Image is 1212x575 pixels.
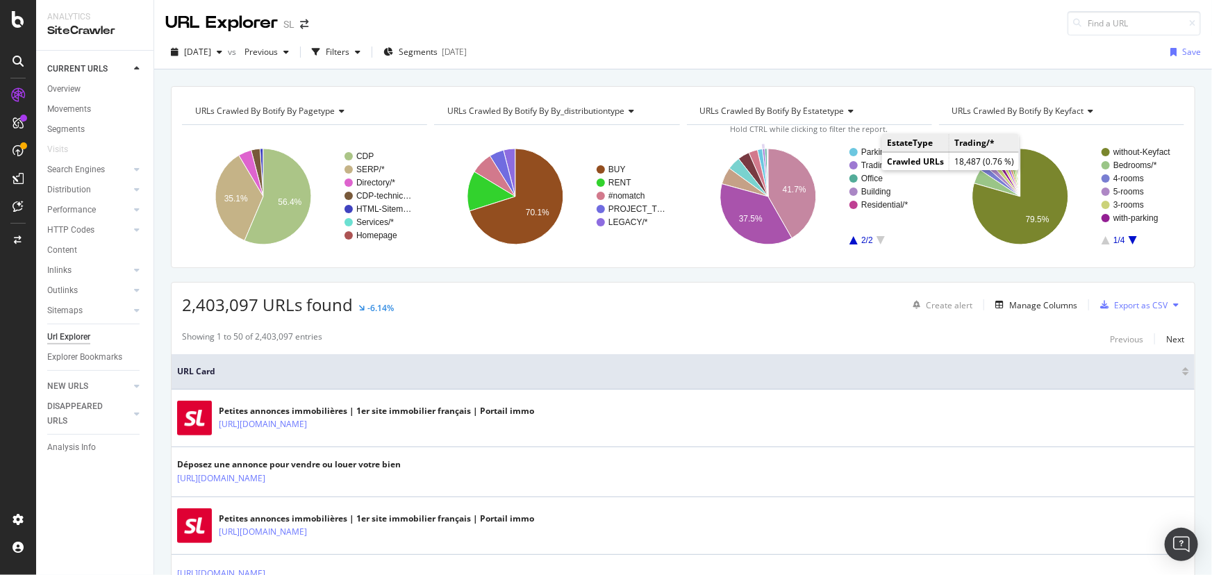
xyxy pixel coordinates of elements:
[356,191,411,201] text: CDP-technic…
[378,41,472,63] button: Segments[DATE]
[283,17,294,31] div: SL
[861,187,891,197] text: Building
[228,46,239,58] span: vs
[195,105,335,117] span: URLs Crawled By Botify By pagetype
[182,331,322,347] div: Showing 1 to 50 of 2,403,097 entries
[47,62,130,76] a: CURRENT URLS
[447,105,624,117] span: URLs Crawled By Botify By by_distributiontype
[184,46,211,58] span: 2025 Aug. 15th
[47,223,130,237] a: HTTP Codes
[1182,46,1201,58] div: Save
[47,243,77,258] div: Content
[47,82,81,97] div: Overview
[367,302,394,314] div: -6.14%
[1113,147,1171,157] text: without-Keyfact
[306,41,366,63] button: Filters
[700,105,845,117] span: URLs Crawled By Botify By estatetype
[949,153,1020,171] td: 18,487 (0.76 %)
[326,46,349,58] div: Filters
[1009,299,1077,311] div: Manage Columns
[47,203,130,217] a: Performance
[907,294,972,316] button: Create alert
[47,303,130,318] a: Sitemaps
[219,525,307,539] a: [URL][DOMAIN_NAME]
[47,263,130,278] a: Inlinks
[434,136,679,257] svg: A chart.
[47,350,144,365] a: Explorer Bookmarks
[47,223,94,237] div: HTTP Codes
[47,183,130,197] a: Distribution
[1114,299,1168,311] div: Export as CSV
[1166,333,1184,345] div: Next
[239,46,278,58] span: Previous
[608,165,626,174] text: BUY
[47,122,85,137] div: Segments
[47,11,142,23] div: Analytics
[608,204,665,214] text: PROJECT_T…
[182,136,427,257] svg: A chart.
[165,11,278,35] div: URL Explorer
[1113,213,1159,223] text: with-parking
[445,100,667,122] h4: URLs Crawled By Botify By by_distributiontype
[47,23,142,39] div: SiteCrawler
[47,62,108,76] div: CURRENT URLS
[1165,528,1198,561] div: Open Intercom Messenger
[738,215,762,224] text: 37.5%
[219,405,534,417] div: Petites annonces immobilières | 1er site immobilier français | Portail immo
[47,350,122,365] div: Explorer Bookmarks
[47,162,105,177] div: Search Engines
[192,100,415,122] h4: URLs Crawled By Botify By pagetype
[47,263,72,278] div: Inlinks
[219,512,534,525] div: Petites annonces immobilières | 1er site immobilier français | Portail immo
[687,136,932,257] svg: A chart.
[608,217,648,227] text: LEGACY/*
[47,142,82,157] a: Visits
[1113,160,1157,170] text: Bedrooms/*
[47,203,96,217] div: Performance
[47,82,144,97] a: Overview
[47,399,117,428] div: DISAPPEARED URLS
[356,231,397,240] text: Homepage
[356,151,374,161] text: CDP
[47,440,96,455] div: Analysis Info
[165,41,228,63] button: [DATE]
[219,417,307,431] a: [URL][DOMAIN_NAME]
[952,105,1084,117] span: URLs Crawled By Botify By keyfact
[608,178,631,187] text: RENT
[47,243,144,258] a: Content
[861,200,908,210] text: Residential/*
[782,185,806,194] text: 41.7%
[1110,331,1143,347] button: Previous
[949,100,1172,122] h4: URLs Crawled By Botify By keyfact
[47,122,144,137] a: Segments
[731,124,888,134] span: Hold CTRL while clicking to filter the report.
[608,191,645,201] text: #nomatch
[224,194,248,203] text: 35.1%
[939,136,1184,257] svg: A chart.
[177,458,401,471] div: Déposez une annonce pour vendre ou louer votre bien
[278,197,301,207] text: 56.4%
[882,153,949,171] td: Crawled URLs
[47,399,130,428] a: DISAPPEARED URLS
[47,330,90,344] div: Url Explorer
[47,183,91,197] div: Distribution
[861,147,890,157] text: Parking
[47,162,130,177] a: Search Engines
[1166,331,1184,347] button: Next
[356,165,385,174] text: SERP/*
[300,19,308,29] div: arrow-right-arrow-left
[47,303,83,318] div: Sitemaps
[526,208,549,218] text: 70.1%
[47,142,68,157] div: Visits
[949,134,1020,152] td: Trading/*
[182,293,353,316] span: 2,403,097 URLs found
[47,379,130,394] a: NEW URLS
[1025,215,1049,224] text: 79.5%
[861,235,873,245] text: 2/2
[47,283,130,298] a: Outlinks
[47,379,88,394] div: NEW URLS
